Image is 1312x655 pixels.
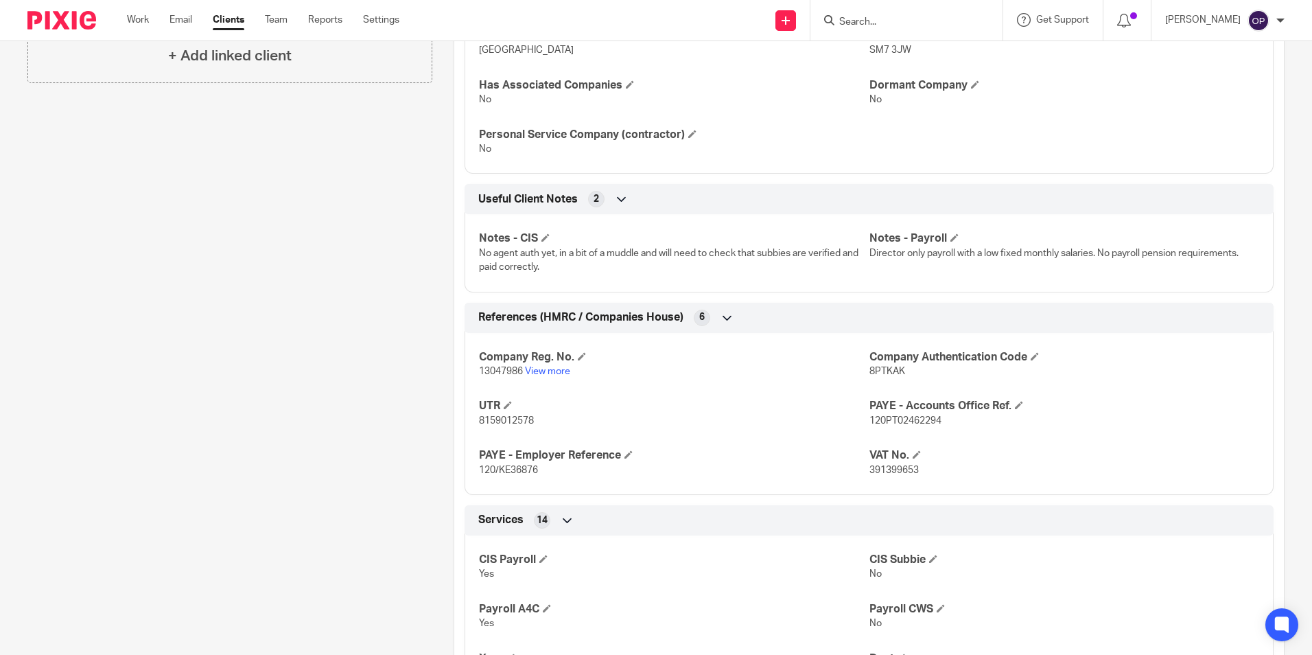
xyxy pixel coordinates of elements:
span: 6 [699,310,705,324]
h4: PAYE - Employer Reference [479,448,869,463]
a: View more [525,367,570,376]
span: No [479,95,491,104]
h4: Company Authentication Code [869,350,1259,365]
span: [GEOGRAPHIC_DATA] [479,45,574,55]
img: svg%3E [1247,10,1269,32]
span: Get Support [1036,15,1089,25]
span: Yes [479,569,494,579]
h4: + Add linked client [168,45,292,67]
h4: Payroll CWS [869,602,1259,617]
p: [PERSON_NAME] [1165,13,1241,27]
span: No [479,144,491,154]
h4: CIS Payroll [479,553,869,567]
span: No [869,95,882,104]
span: 120/KE36876 [479,466,538,475]
a: Clients [213,13,244,27]
span: 13047986 [479,367,523,376]
span: Yes [479,619,494,628]
a: Work [127,13,149,27]
h4: PAYE - Accounts Office Ref. [869,399,1259,413]
span: 8159012578 [479,416,534,426]
img: Pixie [27,11,96,30]
span: No [869,619,882,628]
h4: UTR [479,399,869,413]
a: Settings [363,13,399,27]
h4: VAT No. [869,448,1259,463]
h4: Personal Service Company (contractor) [479,128,869,142]
h4: Dormant Company [869,78,1259,93]
h4: Company Reg. No. [479,350,869,365]
span: References (HMRC / Companies House) [478,310,683,325]
input: Search [838,16,961,29]
span: 391399653 [869,466,919,475]
span: 2 [594,192,599,206]
span: 8PTKAK [869,367,905,376]
h4: Has Associated Companies [479,78,869,93]
a: Email [169,13,192,27]
h4: CIS Subbie [869,553,1259,567]
span: Services [478,513,524,527]
span: Useful Client Notes [478,192,578,207]
h4: Payroll A4C [479,602,869,617]
a: Reports [308,13,342,27]
span: Director only payroll with a low fixed monthly salaries. No payroll pension requirements. [869,249,1239,258]
span: No [869,569,882,579]
span: No agent auth yet, in a bit of a muddle and will need to check that subbies are verified and paid... [479,249,858,272]
a: Team [265,13,288,27]
h4: Notes - CIS [479,231,869,246]
span: 120PT02462294 [869,416,941,426]
span: SM7 3JW [869,45,911,55]
h4: Notes - Payroll [869,231,1259,246]
span: 14 [537,514,548,527]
